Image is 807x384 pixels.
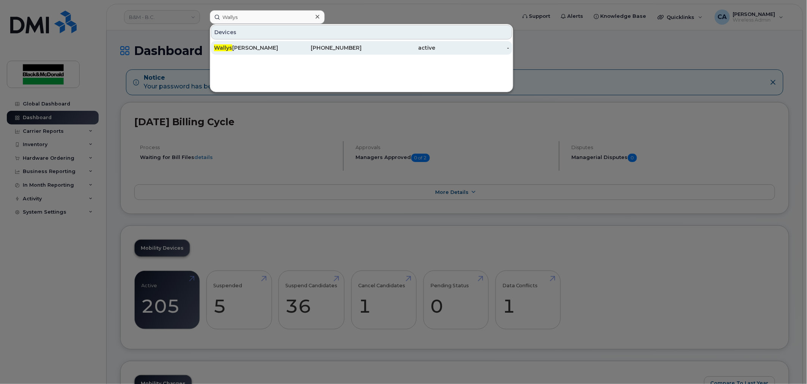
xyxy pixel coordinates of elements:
a: Wallys[PERSON_NAME][PHONE_NUMBER]active- [211,41,512,55]
div: - [436,44,510,52]
span: Wallys [214,44,232,51]
div: [PERSON_NAME] [214,44,288,52]
div: active [362,44,436,52]
div: Devices [211,25,512,39]
div: [PHONE_NUMBER] [288,44,362,52]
